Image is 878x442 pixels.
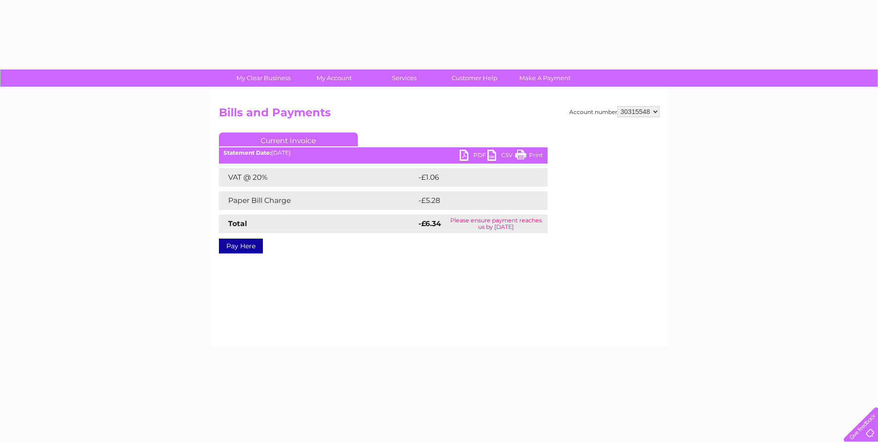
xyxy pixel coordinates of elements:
td: -£5.28 [416,191,528,210]
a: CSV [487,150,515,163]
a: Print [515,150,543,163]
h2: Bills and Payments [219,106,660,124]
a: Services [366,69,442,87]
td: VAT @ 20% [219,168,416,187]
a: Customer Help [436,69,513,87]
a: Make A Payment [507,69,583,87]
b: Statement Date: [224,149,271,156]
td: Please ensure payment reaches us by [DATE] [445,215,547,233]
a: Current Invoice [219,133,358,146]
strong: -£6.34 [418,219,441,228]
a: Pay Here [219,239,263,253]
div: [DATE] [219,150,548,156]
strong: Total [228,219,247,228]
td: Paper Bill Charge [219,191,416,210]
div: Account number [569,106,660,117]
td: -£1.06 [416,168,527,187]
a: My Clear Business [225,69,302,87]
a: My Account [296,69,372,87]
a: PDF [460,150,487,163]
